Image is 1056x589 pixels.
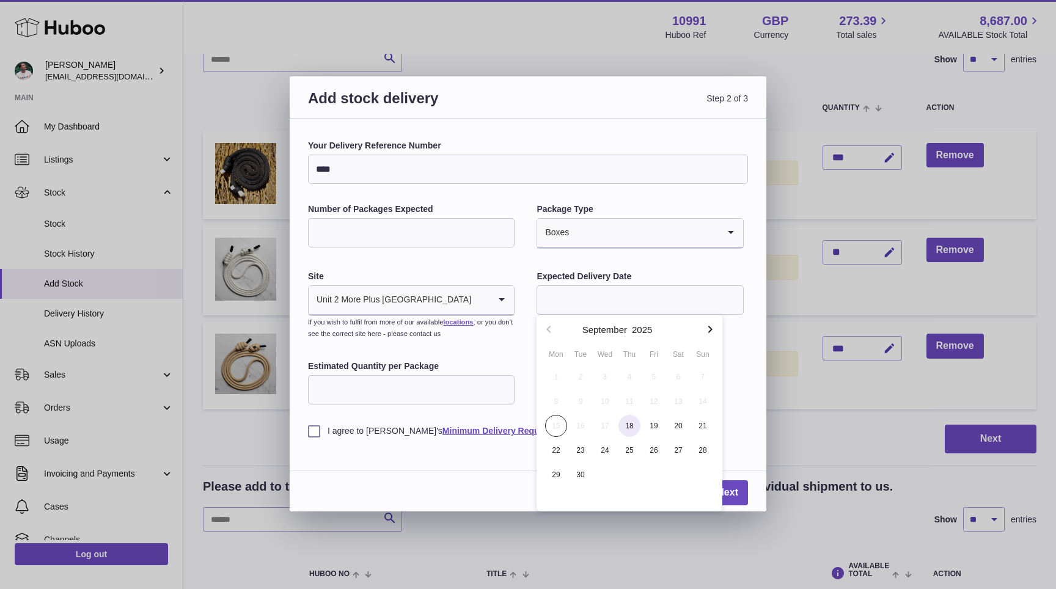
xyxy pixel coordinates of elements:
[618,390,640,412] span: 11
[666,365,691,389] button: 6
[667,439,689,461] span: 27
[632,325,652,334] button: 2025
[544,349,568,360] div: Mon
[544,365,568,389] button: 1
[593,349,617,360] div: Wed
[594,439,616,461] span: 24
[617,349,642,360] div: Thu
[545,439,567,461] span: 22
[309,286,514,315] div: Search for option
[691,438,715,463] button: 28
[692,390,714,412] span: 14
[642,389,666,414] button: 12
[568,365,593,389] button: 2
[568,349,593,360] div: Tue
[528,89,748,122] span: Step 2 of 3
[643,415,665,437] span: 19
[593,438,617,463] button: 24
[537,219,743,248] div: Search for option
[691,414,715,438] button: 21
[308,360,515,372] label: Estimated Quantity per Package
[666,438,691,463] button: 27
[570,464,592,486] span: 30
[642,438,666,463] button: 26
[594,366,616,388] span: 3
[666,414,691,438] button: 20
[568,414,593,438] button: 16
[544,389,568,414] button: 8
[691,389,715,414] button: 14
[442,426,575,436] a: Minimum Delivery Requirements
[308,318,513,337] small: If you wish to fulfil from more of our available , or you don’t see the correct site here - pleas...
[707,480,748,505] a: Next
[570,219,718,247] input: Search for option
[643,439,665,461] span: 26
[570,439,592,461] span: 23
[667,415,689,437] span: 20
[308,271,515,282] label: Site
[643,366,665,388] span: 5
[618,415,640,437] span: 18
[544,414,568,438] button: 15
[568,463,593,487] button: 30
[309,286,472,314] span: Unit 2 More Plus [GEOGRAPHIC_DATA]
[545,415,567,437] span: 15
[642,414,666,438] button: 19
[642,349,666,360] div: Fri
[667,390,689,412] span: 13
[643,390,665,412] span: 12
[593,389,617,414] button: 10
[617,389,642,414] button: 11
[545,390,567,412] span: 8
[666,349,691,360] div: Sat
[544,463,568,487] button: 29
[570,366,592,388] span: 2
[308,203,515,215] label: Number of Packages Expected
[545,464,567,486] span: 29
[617,365,642,389] button: 4
[537,219,570,247] span: Boxes
[692,366,714,388] span: 7
[692,439,714,461] span: 28
[667,366,689,388] span: 6
[570,390,592,412] span: 9
[568,389,593,414] button: 9
[691,349,715,360] div: Sun
[617,438,642,463] button: 25
[568,438,593,463] button: 23
[308,425,748,437] label: I agree to [PERSON_NAME]'s
[545,366,567,388] span: 1
[570,415,592,437] span: 16
[692,415,714,437] span: 21
[593,365,617,389] button: 3
[594,415,616,437] span: 17
[666,389,691,414] button: 13
[308,140,748,152] label: Your Delivery Reference Number
[691,365,715,389] button: 7
[618,439,640,461] span: 25
[617,414,642,438] button: 18
[593,414,617,438] button: 17
[537,203,743,215] label: Package Type
[582,325,627,334] button: September
[443,318,473,326] a: locations
[308,89,528,122] h3: Add stock delivery
[594,390,616,412] span: 10
[642,365,666,389] button: 5
[544,438,568,463] button: 22
[618,366,640,388] span: 4
[537,271,743,282] label: Expected Delivery Date
[472,286,490,314] input: Search for option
